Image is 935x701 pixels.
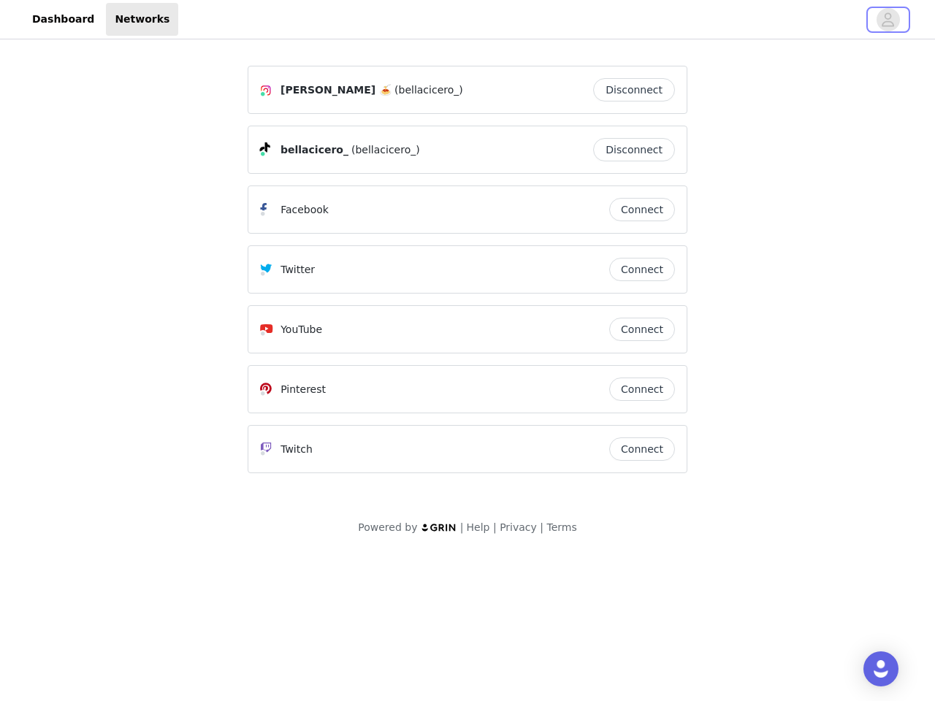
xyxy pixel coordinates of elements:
a: Help [467,521,490,533]
div: avatar [881,8,895,31]
p: Pinterest [280,382,326,397]
span: bellacicero_ [280,142,348,158]
button: Connect [609,378,675,401]
button: Connect [609,437,675,461]
span: | [460,521,464,533]
span: (bellacicero_) [351,142,420,158]
img: Instagram Icon [260,85,272,96]
p: Twitter [280,262,315,277]
p: YouTube [280,322,322,337]
button: Disconnect [593,138,675,161]
a: Terms [546,521,576,533]
a: Networks [106,3,178,36]
button: Connect [609,318,675,341]
img: logo [421,523,457,532]
button: Connect [609,198,675,221]
a: Dashboard [23,3,103,36]
button: Connect [609,258,675,281]
div: Open Intercom Messenger [863,651,898,686]
span: | [540,521,543,533]
p: Twitch [280,442,313,457]
p: Facebook [280,202,329,218]
a: Privacy [500,521,537,533]
span: Powered by [358,521,417,533]
span: [PERSON_NAME] 🍝 [280,83,392,98]
span: | [493,521,497,533]
button: Disconnect [593,78,675,101]
span: (bellacicero_) [394,83,463,98]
